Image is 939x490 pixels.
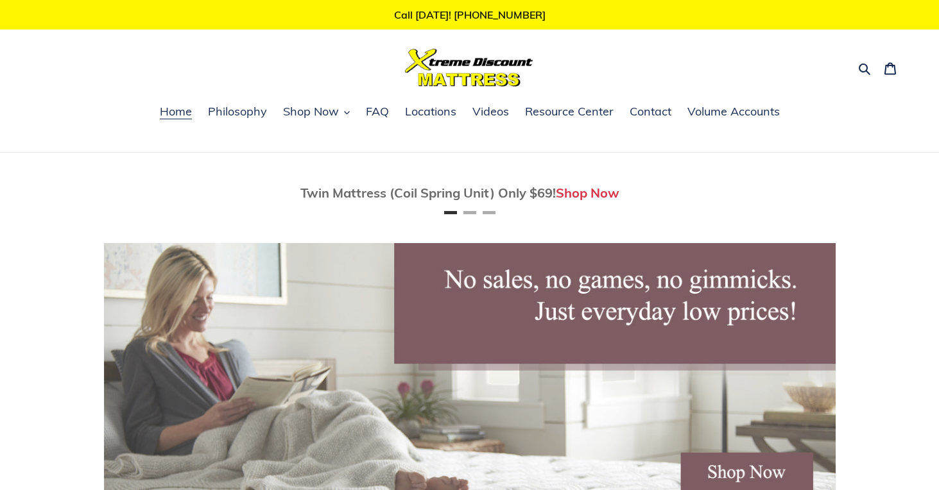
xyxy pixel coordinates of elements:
[405,104,456,119] span: Locations
[556,185,619,201] a: Shop Now
[525,104,614,119] span: Resource Center
[153,103,198,122] a: Home
[463,211,476,214] button: Page 2
[466,103,515,122] a: Videos
[681,103,786,122] a: Volume Accounts
[366,104,389,119] span: FAQ
[399,103,463,122] a: Locations
[472,104,509,119] span: Videos
[444,211,457,214] button: Page 1
[630,104,671,119] span: Contact
[359,103,395,122] a: FAQ
[405,49,533,87] img: Xtreme Discount Mattress
[519,103,620,122] a: Resource Center
[283,104,339,119] span: Shop Now
[208,104,267,119] span: Philosophy
[483,211,495,214] button: Page 3
[623,103,678,122] a: Contact
[300,185,556,201] span: Twin Mattress (Coil Spring Unit) Only $69!
[202,103,273,122] a: Philosophy
[277,103,356,122] button: Shop Now
[687,104,780,119] span: Volume Accounts
[160,104,192,119] span: Home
